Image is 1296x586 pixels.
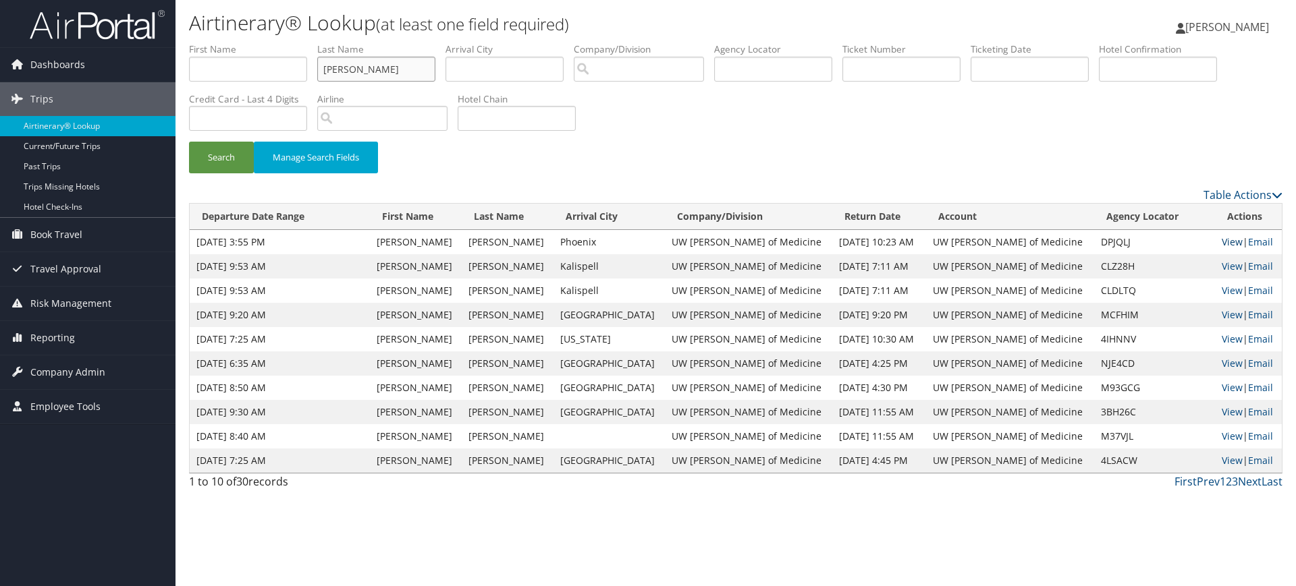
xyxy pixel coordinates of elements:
td: DPJQLJ [1094,230,1215,254]
a: Email [1248,260,1273,272]
td: [DATE] 4:30 PM [832,376,926,400]
label: Ticketing Date [971,42,1099,56]
td: 4LSACW [1094,448,1215,473]
h1: Airtinerary® Lookup [189,9,918,37]
td: [GEOGRAPHIC_DATA] [553,303,665,327]
td: [PERSON_NAME] [462,230,553,254]
td: [PERSON_NAME] [370,303,462,327]
td: [US_STATE] [553,327,665,351]
td: | [1215,230,1282,254]
a: View [1222,260,1243,272]
td: NJE4CD [1094,351,1215,376]
td: [DATE] 9:20 PM [832,303,926,327]
td: [DATE] 10:23 AM [832,230,926,254]
td: [PERSON_NAME] [370,279,462,303]
td: [PERSON_NAME] [462,448,553,473]
label: Airline [317,92,458,106]
td: UW [PERSON_NAME] of Medicine [926,303,1094,327]
a: View [1222,381,1243,394]
td: MCFHIM [1094,303,1215,327]
td: | [1215,351,1282,376]
a: View [1222,308,1243,321]
td: 3BH26C [1094,400,1215,424]
label: Company/Division [574,42,714,56]
a: Email [1248,235,1273,248]
label: First Name [189,42,317,56]
td: | [1215,254,1282,279]
td: UW [PERSON_NAME] of Medicine [665,279,833,303]
button: Manage Search Fields [254,142,378,173]
a: View [1222,454,1243,467]
label: Arrival City [446,42,574,56]
td: [DATE] 11:55 AM [832,400,926,424]
a: Email [1248,381,1273,394]
td: Kalispell [553,279,665,303]
a: 1 [1220,474,1226,489]
td: | [1215,424,1282,448]
a: [PERSON_NAME] [1176,7,1282,47]
td: [PERSON_NAME] [370,351,462,376]
a: View [1222,332,1243,345]
td: [DATE] 3:55 PM [190,230,370,254]
td: [DATE] 9:53 AM [190,254,370,279]
td: [DATE] 9:20 AM [190,303,370,327]
td: [PERSON_NAME] [462,351,553,376]
a: Email [1248,405,1273,418]
td: UW [PERSON_NAME] of Medicine [665,448,833,473]
td: [PERSON_NAME] [462,424,553,448]
td: UW [PERSON_NAME] of Medicine [665,351,833,376]
span: Reporting [30,321,75,355]
span: Dashboards [30,48,85,82]
td: [DATE] 8:40 AM [190,424,370,448]
a: View [1222,284,1243,297]
td: [PERSON_NAME] [462,254,553,279]
td: [DATE] 7:11 AM [832,254,926,279]
a: View [1222,357,1243,370]
div: 1 to 10 of records [189,473,448,496]
th: Last Name: activate to sort column ascending [462,204,553,230]
a: Email [1248,454,1273,467]
td: UW [PERSON_NAME] of Medicine [665,376,833,400]
span: Book Travel [30,218,82,252]
label: Ticket Number [842,42,971,56]
td: UW [PERSON_NAME] of Medicine [926,448,1094,473]
td: | [1215,448,1282,473]
a: Prev [1197,474,1220,489]
label: Credit Card - Last 4 Digits [189,92,317,106]
td: [DATE] 4:45 PM [832,448,926,473]
td: [DATE] 4:25 PM [832,351,926,376]
td: [DATE] 11:55 AM [832,424,926,448]
td: [DATE] 9:30 AM [190,400,370,424]
td: [GEOGRAPHIC_DATA] [553,376,665,400]
td: UW [PERSON_NAME] of Medicine [926,400,1094,424]
label: Hotel Chain [458,92,586,106]
a: 3 [1232,474,1238,489]
td: [PERSON_NAME] [370,424,462,448]
td: UW [PERSON_NAME] of Medicine [665,303,833,327]
td: UW [PERSON_NAME] of Medicine [926,254,1094,279]
span: Employee Tools [30,390,101,423]
a: First [1174,474,1197,489]
th: First Name: activate to sort column ascending [370,204,462,230]
td: [PERSON_NAME] [462,376,553,400]
th: Account: activate to sort column ascending [926,204,1094,230]
a: View [1222,405,1243,418]
a: 2 [1226,474,1232,489]
td: UW [PERSON_NAME] of Medicine [926,376,1094,400]
td: M37VJL [1094,424,1215,448]
td: [PERSON_NAME] [370,400,462,424]
td: | [1215,279,1282,303]
td: UW [PERSON_NAME] of Medicine [665,230,833,254]
a: Table Actions [1204,187,1282,202]
td: [DATE] 7:25 AM [190,448,370,473]
td: | [1215,400,1282,424]
span: 30 [236,474,248,489]
img: airportal-logo.png [30,9,165,40]
td: [GEOGRAPHIC_DATA] [553,448,665,473]
td: | [1215,376,1282,400]
td: UW [PERSON_NAME] of Medicine [665,424,833,448]
a: Next [1238,474,1262,489]
td: UW [PERSON_NAME] of Medicine [926,327,1094,351]
th: Departure Date Range: activate to sort column ascending [190,204,370,230]
td: [PERSON_NAME] [370,254,462,279]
